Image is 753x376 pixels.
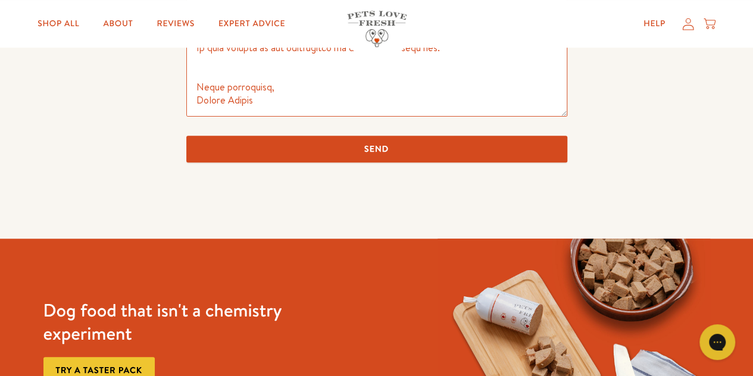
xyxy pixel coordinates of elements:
[186,136,567,162] input: Send
[693,320,741,364] iframe: Gorgias live chat messenger
[28,12,89,36] a: Shop All
[347,11,407,47] img: Pets Love Fresh
[148,12,204,36] a: Reviews
[43,299,315,345] h3: Dog food that isn't a chemistry experiment
[634,12,675,36] a: Help
[93,12,142,36] a: About
[209,12,295,36] a: Expert Advice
